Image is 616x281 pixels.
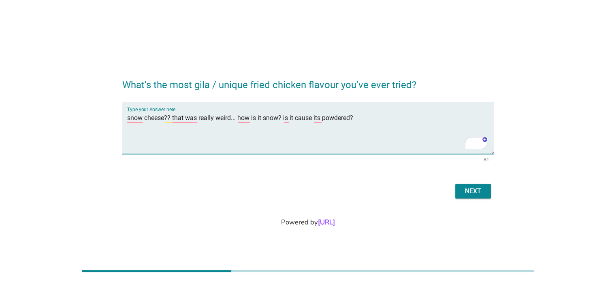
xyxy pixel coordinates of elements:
a: [URL] [318,218,335,227]
h2: What’s the most gila / unique fried chicken flavour you’ve ever tried? [122,70,494,92]
textarea: To enrich screen reader interactions, please activate Accessibility in Grammarly extension settings [127,112,494,154]
div: Next [462,186,484,196]
button: Next [455,184,491,199]
div: Powered by [10,217,606,227]
div: 81 [484,157,489,162]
